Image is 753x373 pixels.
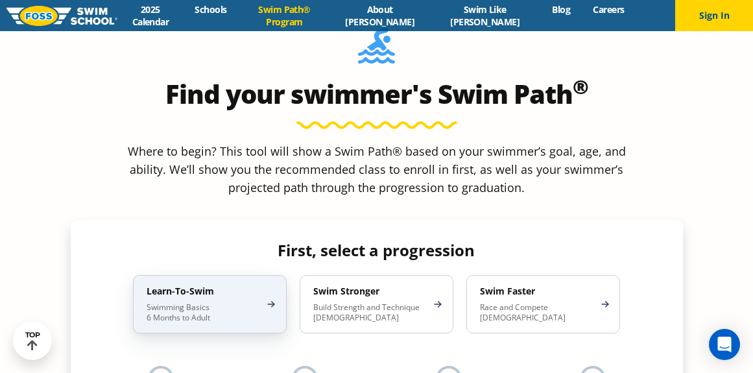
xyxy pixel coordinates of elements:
[573,73,588,100] sup: ®
[71,78,683,110] h2: Find your swimmer's Swim Path
[582,3,636,16] a: Careers
[480,302,593,323] p: Race and Compete [DEMOGRAPHIC_DATA]
[480,285,593,297] h4: Swim Faster
[429,3,540,28] a: Swim Like [PERSON_NAME]
[184,3,238,16] a: Schools
[6,6,117,26] img: FOSS Swim School Logo
[709,329,740,360] div: Open Intercom Messenger
[541,3,582,16] a: Blog
[238,3,331,28] a: Swim Path® Program
[313,302,427,323] p: Build Strength and Technique [DEMOGRAPHIC_DATA]
[123,241,630,259] h4: First, select a progression
[331,3,429,28] a: About [PERSON_NAME]
[147,302,260,323] p: Swimming Basics 6 Months to Adult
[358,28,395,72] img: Foss-Location-Swimming-Pool-Person.svg
[147,285,260,297] h4: Learn-To-Swim
[117,3,184,28] a: 2025 Calendar
[313,285,427,297] h4: Swim Stronger
[25,331,40,351] div: TOP
[123,142,631,197] p: Where to begin? This tool will show a Swim Path® based on your swimmer’s goal, age, and ability. ...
